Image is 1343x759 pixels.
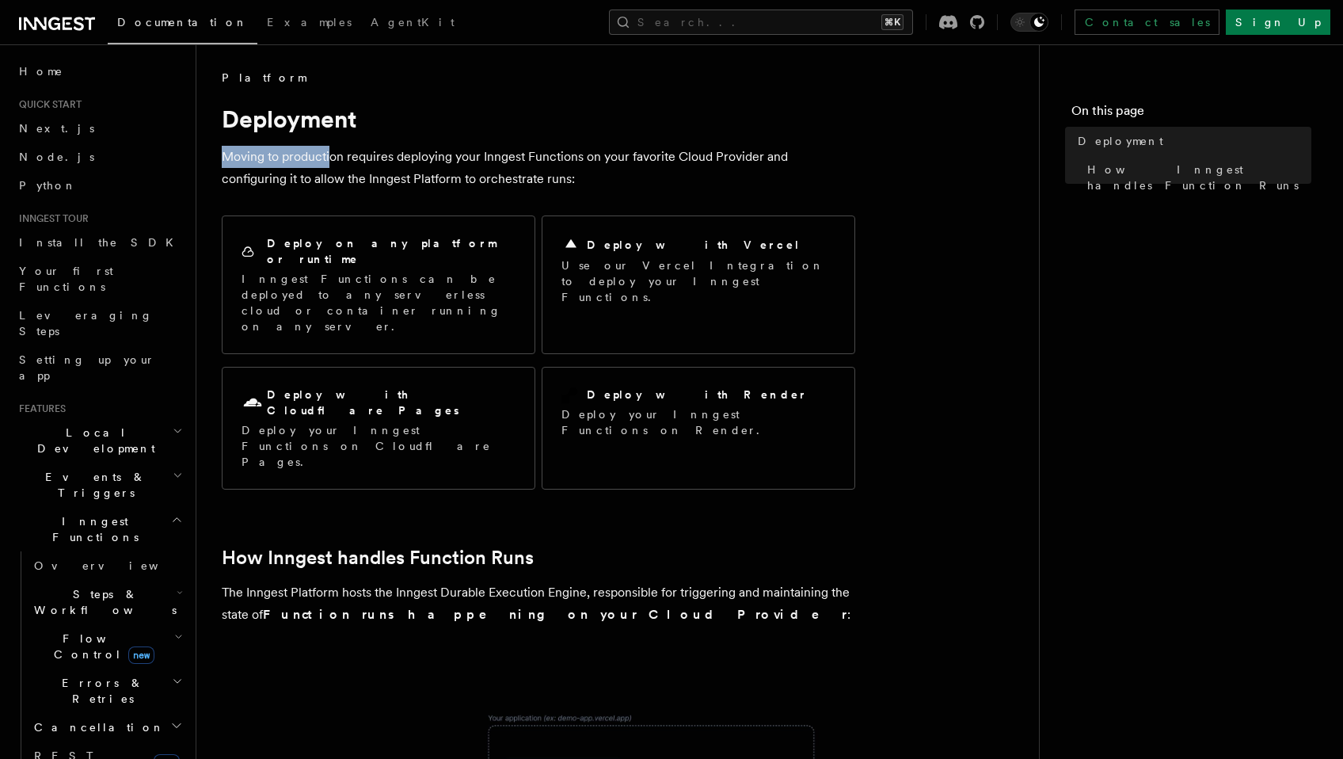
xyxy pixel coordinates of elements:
[13,425,173,456] span: Local Development
[19,236,183,249] span: Install the SDK
[28,551,186,580] a: Overview
[34,559,197,572] span: Overview
[242,422,516,470] p: Deploy your Inngest Functions on Cloudflare Pages.
[28,675,172,707] span: Errors & Retries
[1071,127,1311,155] a: Deployment
[19,353,155,382] span: Setting up your app
[609,10,913,35] button: Search...⌘K
[881,14,904,30] kbd: ⌘K
[267,387,516,418] h2: Deploy with Cloudflare Pages
[28,624,186,669] button: Flow Controlnew
[19,309,153,338] span: Leveraging Steps
[222,105,855,133] h1: Deployment
[13,345,186,390] a: Setting up your app
[13,418,186,463] button: Local Development
[561,257,835,305] p: Use our Vercel Integration to deploy your Inngest Functions.
[13,143,186,171] a: Node.js
[222,582,855,626] p: The Inngest Platform hosts the Inngest Durable Execution Engine, responsible for triggering and m...
[222,70,306,86] span: Platform
[13,463,186,507] button: Events & Triggers
[19,265,113,293] span: Your first Functions
[371,16,455,29] span: AgentKit
[13,98,82,111] span: Quick start
[267,235,516,267] h2: Deploy on any platform or runtime
[222,215,535,354] a: Deploy on any platform or runtimeInngest Functions can be deployed to any serverless cloud or con...
[242,392,264,414] svg: Cloudflare
[267,16,352,29] span: Examples
[117,16,248,29] span: Documentation
[257,5,361,43] a: Examples
[587,237,801,253] h2: Deploy with Vercel
[1010,13,1048,32] button: Toggle dark mode
[19,63,63,79] span: Home
[242,271,516,334] p: Inngest Functions can be deployed to any serverless cloud or container running on any server.
[1075,10,1219,35] a: Contact sales
[13,212,89,225] span: Inngest tour
[13,507,186,551] button: Inngest Functions
[13,257,186,301] a: Your first Functions
[542,215,855,354] a: Deploy with VercelUse our Vercel Integration to deploy your Inngest Functions.
[222,367,535,490] a: Deploy with Cloudflare PagesDeploy your Inngest Functions on Cloudflare Pages.
[361,5,464,43] a: AgentKit
[1071,101,1311,127] h4: On this page
[1081,155,1311,200] a: How Inngest handles Function Runs
[1226,10,1330,35] a: Sign Up
[13,469,173,501] span: Events & Triggers
[19,122,94,135] span: Next.js
[19,151,94,163] span: Node.js
[13,171,186,200] a: Python
[28,580,186,624] button: Steps & Workflows
[222,547,534,569] a: How Inngest handles Function Runs
[13,57,186,86] a: Home
[1078,133,1163,149] span: Deployment
[28,669,186,713] button: Errors & Retries
[13,301,186,345] a: Leveraging Steps
[13,402,66,415] span: Features
[13,513,171,545] span: Inngest Functions
[19,179,77,192] span: Python
[222,146,855,190] p: Moving to production requires deploying your Inngest Functions on your favorite Cloud Provider an...
[28,713,186,742] button: Cancellation
[1087,162,1311,193] span: How Inngest handles Function Runs
[108,5,257,44] a: Documentation
[263,607,847,622] strong: Function runs happening on your Cloud Provider
[28,631,174,662] span: Flow Control
[561,406,835,438] p: Deploy your Inngest Functions on Render.
[128,646,154,664] span: new
[587,387,808,402] h2: Deploy with Render
[28,719,165,735] span: Cancellation
[28,586,177,618] span: Steps & Workflows
[542,367,855,490] a: Deploy with RenderDeploy your Inngest Functions on Render.
[13,228,186,257] a: Install the SDK
[13,114,186,143] a: Next.js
